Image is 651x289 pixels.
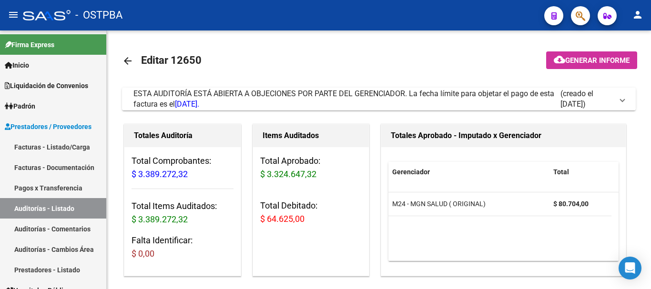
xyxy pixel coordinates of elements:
[565,56,630,65] span: Generar informe
[132,214,188,224] span: $ 3.389.272,32
[5,101,35,111] span: Padrón
[132,249,154,259] span: $ 0,00
[141,54,202,66] span: Editar 12650
[132,169,188,179] span: $ 3.389.272,32
[5,60,29,70] span: Inicio
[546,51,637,69] button: Generar informe
[5,80,88,91] span: Liquidación de Convenios
[619,257,641,279] div: Open Intercom Messenger
[553,168,569,176] span: Total
[554,54,565,65] mat-icon: cloud_download
[260,154,362,181] h3: Total Aprobado:
[260,214,305,224] span: $ 64.625,00
[122,55,133,67] mat-icon: arrow_back
[632,9,643,20] mat-icon: person
[263,128,360,143] h1: Items Auditados
[122,88,636,110] mat-expansion-panel-header: ESTA AUDITORÍA ESTÁ ABIERTA A OBJECIONES POR PARTE DEL GERENCIADOR. La fecha límite para objetar ...
[388,162,549,182] datatable-header-cell: Gerenciador
[175,100,199,109] span: [DATE].
[5,40,54,50] span: Firma Express
[8,9,19,20] mat-icon: menu
[132,154,234,181] h3: Total Comprobantes:
[553,200,589,208] strong: $ 80.704,00
[549,162,611,182] datatable-header-cell: Total
[392,168,430,176] span: Gerenciador
[132,199,234,226] h3: Total Items Auditados:
[75,5,122,26] span: - OSTPBA
[260,169,316,179] span: $ 3.324.647,32
[134,128,231,143] h1: Totales Auditoría
[133,89,554,109] span: ESTA AUDITORÍA ESTÁ ABIERTA A OBJECIONES POR PARTE DEL GERENCIADOR. La fecha límite para objetar ...
[560,89,613,110] span: (creado el [DATE])
[260,199,362,226] h3: Total Debitado:
[391,128,616,143] h1: Totales Aprobado - Imputado x Gerenciador
[5,121,92,132] span: Prestadores / Proveedores
[392,200,486,208] span: M24 - MGN SALUD ( ORIGINAL)
[132,234,234,260] h3: Falta Identificar:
